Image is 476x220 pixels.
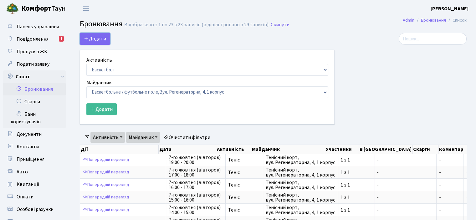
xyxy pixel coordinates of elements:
[78,3,94,14] button: Переключити навігацію
[266,205,335,215] span: Тенісний корт, вул. Регенераторна, 4, 1 корпус
[377,207,434,212] span: -
[80,145,159,154] th: Дії
[80,18,123,29] span: Бронювання
[466,207,468,213] span: -
[81,192,131,202] a: Попередній перегляд
[266,155,335,165] span: Тенісний корт, вул. Регенераторна, 4, 1 корпус
[17,143,39,150] span: Контакти
[325,145,359,154] th: Участники
[21,3,66,14] span: Таун
[431,5,468,12] b: [PERSON_NAME]
[377,195,434,200] span: -
[439,182,461,187] span: -
[17,206,54,213] span: Особові рахунки
[377,182,434,187] span: -
[403,17,414,23] a: Admin
[3,45,66,58] a: Пропуск в ЖК
[80,33,110,45] button: Додати
[124,22,269,28] div: Відображено з 1 по 23 з 23 записів (відфільтровано з 29 записів).
[466,194,468,201] span: -
[266,192,335,202] span: Тенісний корт, вул. Регенераторна, 4, 1 корпус
[266,180,335,190] span: Тенісний корт, вул. Регенераторна, 4, 1 корпус
[86,103,117,115] button: Додати
[228,182,260,187] span: Теніс
[431,5,468,13] a: [PERSON_NAME]
[228,195,260,200] span: Теніс
[216,145,251,154] th: Активність
[17,61,49,68] span: Подати заявку
[3,153,66,166] a: Приміщення
[377,157,434,162] span: -
[340,195,371,200] span: 1 з 1
[86,56,112,64] label: Активність
[340,170,371,175] span: 1 з 1
[446,17,467,24] li: Список
[17,156,44,163] span: Приміщення
[81,155,131,165] a: Попередній перегляд
[340,207,371,212] span: 1 з 1
[90,132,125,143] a: Активність
[3,203,66,216] a: Особові рахунки
[169,180,223,190] span: 7-го жовтня (вівторок) 16:00 - 17:00
[21,3,51,13] b: Комфорт
[439,207,461,212] span: -
[17,131,42,138] span: Документи
[3,141,66,153] a: Контакти
[169,192,223,202] span: 7-го жовтня (вівторок) 15:00 - 16:00
[81,180,131,190] a: Попередній перегляд
[6,3,19,15] img: logo.png
[59,36,64,42] div: 1
[17,181,39,188] span: Квитанції
[17,23,59,30] span: Панель управління
[421,17,446,23] a: Бронювання
[161,132,213,143] a: Очистити фільтри
[17,193,33,200] span: Оплати
[3,191,66,203] a: Оплати
[377,170,434,175] span: -
[3,20,66,33] a: Панель управління
[228,207,260,212] span: Теніс
[3,166,66,178] a: Авто
[3,33,66,45] a: Повідомлення1
[3,83,66,95] a: Бронювання
[266,167,335,177] span: Тенісний корт, вул. Регенераторна, 4, 1 корпус
[359,145,412,154] th: В [GEOGRAPHIC_DATA]
[159,145,216,154] th: Дата
[81,205,131,215] a: Попередній перегляд
[17,48,47,55] span: Пропуск в ЖК
[466,182,468,188] span: -
[439,170,461,175] span: -
[17,36,49,43] span: Повідомлення
[3,70,66,83] a: Спорт
[340,182,371,187] span: 1 з 1
[169,155,223,165] span: 7-го жовтня (вівторок) 19:00 - 20:00
[271,22,289,28] a: Скинути
[86,79,111,86] label: Майданчик
[169,167,223,177] span: 7-го жовтня (вівторок) 17:00 - 18:00
[3,58,66,70] a: Подати заявку
[3,128,66,141] a: Документи
[340,157,371,162] span: 1 з 1
[126,132,160,143] a: Майданчик
[228,157,260,162] span: Теніс
[251,145,325,154] th: Майданчик
[169,205,223,215] span: 7-го жовтня (вівторок) 14:00 - 15:00
[393,14,476,27] nav: breadcrumb
[3,108,66,128] a: Бани користувачів
[3,95,66,108] a: Скарги
[399,33,467,45] input: Пошук...
[228,170,260,175] span: Теніс
[466,156,468,163] span: -
[438,145,471,154] th: Коментар
[466,169,468,176] span: -
[81,167,131,177] a: Попередній перегляд
[439,195,461,200] span: -
[412,145,438,154] th: Скарги
[439,157,461,162] span: -
[17,168,28,175] span: Авто
[3,178,66,191] a: Квитанції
